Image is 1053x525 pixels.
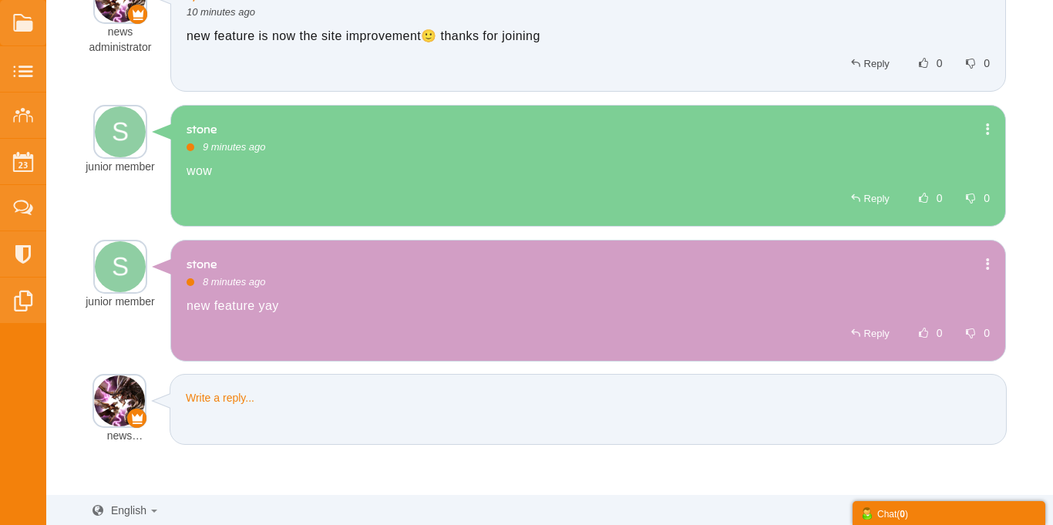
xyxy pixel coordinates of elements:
[187,297,990,315] div: new feature yay
[984,57,990,69] span: 0
[203,276,266,288] time: Aug 21, 2025 7:55 AM
[897,509,908,520] span: ( )
[95,241,146,292] img: D8JAUD2mRZ3cAAAAAElFTkSuQmCC
[203,141,266,153] time: Aug 21, 2025 7:55 AM
[937,192,943,204] span: 0
[81,24,160,55] em: news administrator
[187,122,217,137] a: stone
[187,27,990,45] div: new feature is now the site improvement🙂 thanks for joining
[864,328,890,339] span: Reply
[186,392,254,404] a: Write a reply...
[984,327,990,339] span: 0
[937,327,943,339] span: 0
[937,57,943,69] span: 0
[111,504,146,517] span: English
[845,323,895,345] a: Reply
[860,505,1038,521] div: Chat
[845,188,895,210] a: Reply
[900,509,905,520] strong: 0
[187,6,255,18] time: Aug 21, 2025 7:53 AM
[864,193,890,204] span: Reply
[80,428,159,443] em: news administrator
[187,257,217,272] a: stone
[81,294,160,309] em: junior member
[187,162,990,180] div: wow
[95,106,146,157] img: D8JAUD2mRZ3cAAAAAElFTkSuQmCC
[845,53,895,76] a: Reply
[81,159,160,174] em: junior member
[984,192,990,204] span: 0
[94,375,145,426] img: Screenshot%202025-04-05%205.26.57%20PM.png
[864,58,890,69] span: Reply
